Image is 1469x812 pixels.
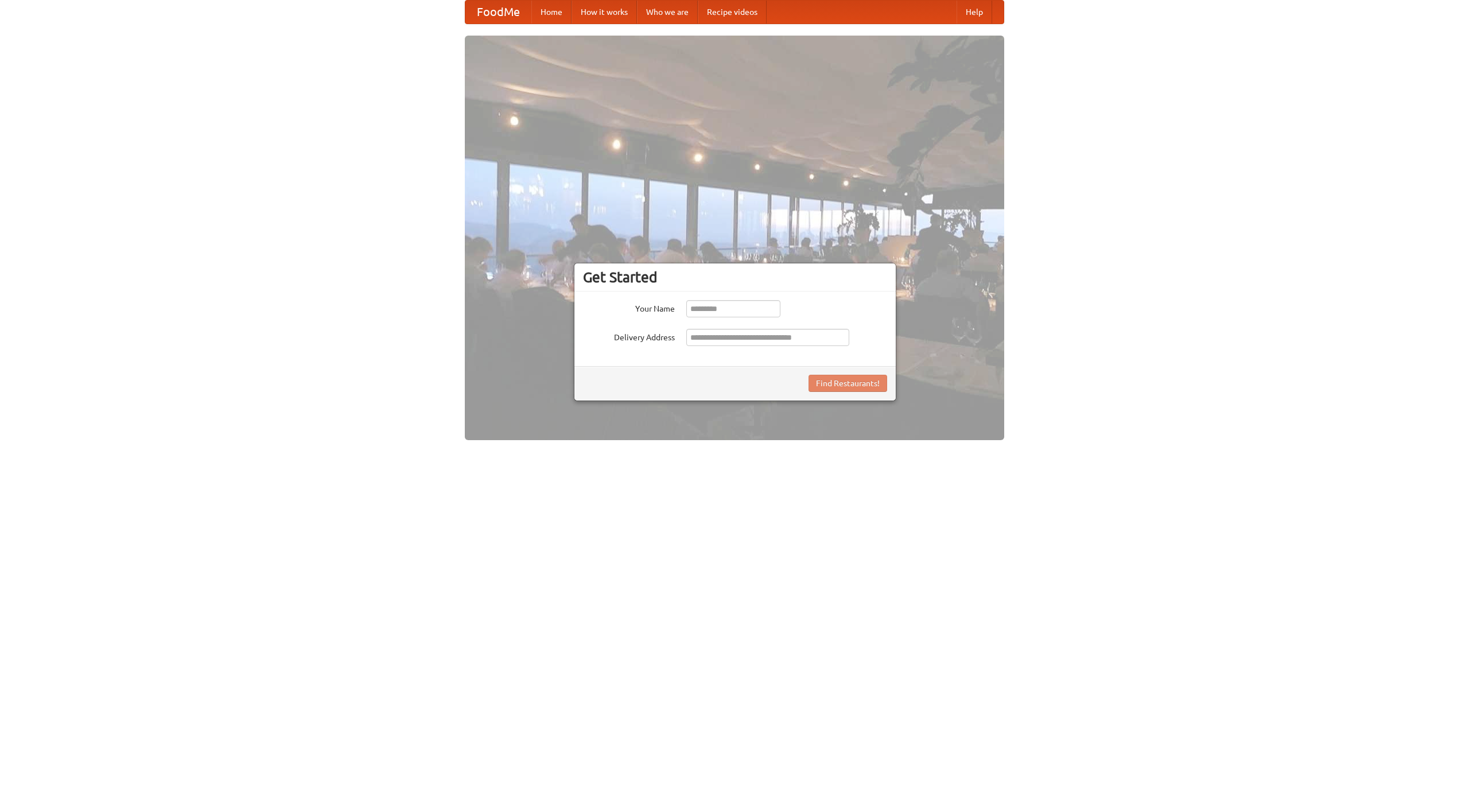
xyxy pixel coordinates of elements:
button: Find Restaurants! [809,375,887,392]
a: How it works [572,1,637,24]
label: Your Name [583,300,675,314]
label: Delivery Address [583,329,675,343]
a: FoodMe [465,1,531,24]
a: Recipe videos [698,1,767,24]
h3: Get Started [583,269,887,286]
a: Help [957,1,992,24]
a: Home [531,1,572,24]
a: Who we are [637,1,698,24]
